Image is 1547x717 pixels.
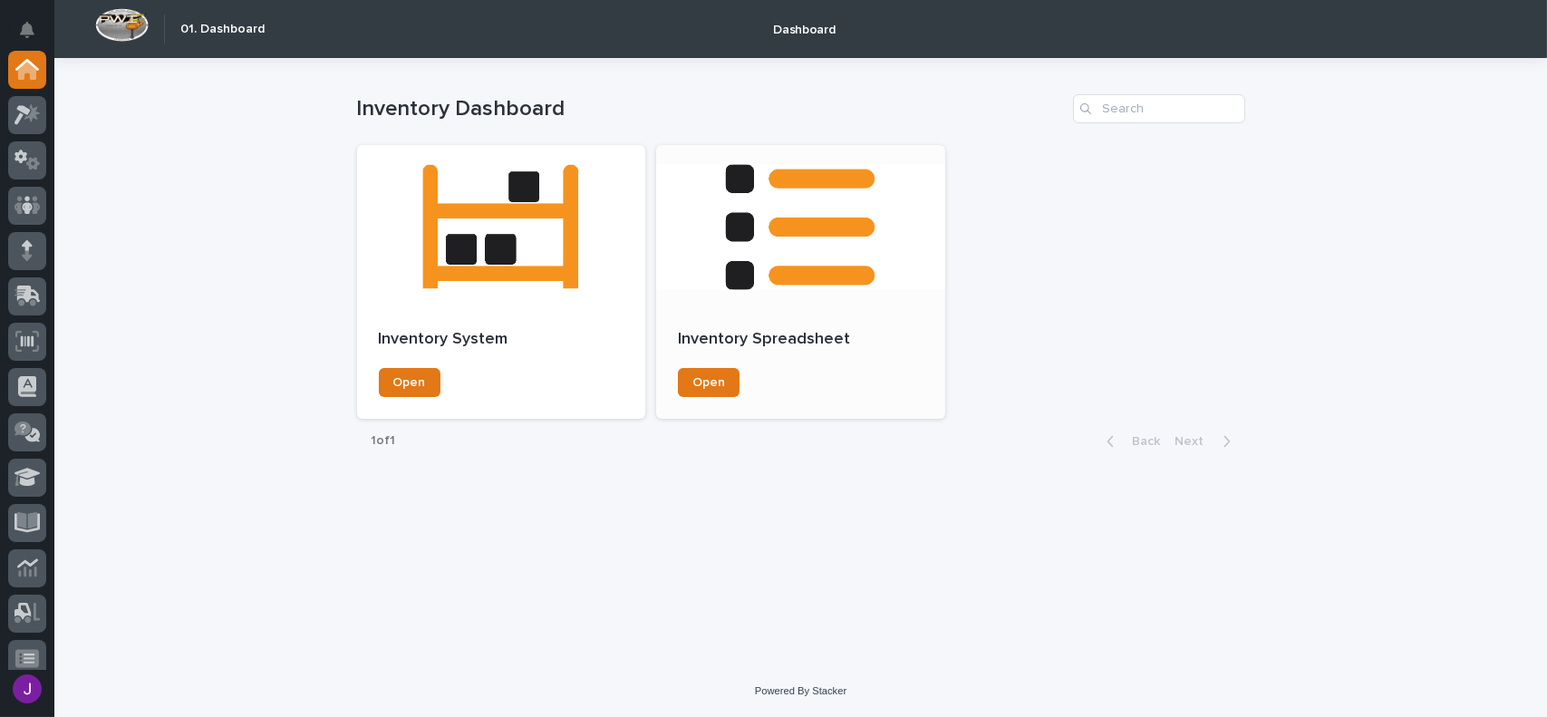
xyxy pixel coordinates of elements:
a: Powered By Stacker [755,685,846,696]
h2: 01. Dashboard [180,22,265,37]
a: Inventory SpreadsheetOpen [656,145,945,419]
span: Next [1175,435,1215,448]
p: 1 of 1 [357,419,411,463]
a: Inventory SystemOpen [357,145,646,419]
a: Open [678,368,740,397]
div: Notifications [23,22,46,51]
img: Workspace Logo [95,8,149,42]
span: Back [1122,435,1161,448]
span: Open [692,376,725,389]
button: Back [1092,433,1168,450]
button: Next [1168,433,1245,450]
p: Inventory System [379,330,624,350]
button: Notifications [8,11,46,49]
a: Open [379,368,440,397]
button: users-avatar [8,670,46,708]
h1: Inventory Dashboard [357,96,1066,122]
span: Open [393,376,426,389]
p: Inventory Spreadsheet [678,330,923,350]
input: Search [1073,94,1245,123]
